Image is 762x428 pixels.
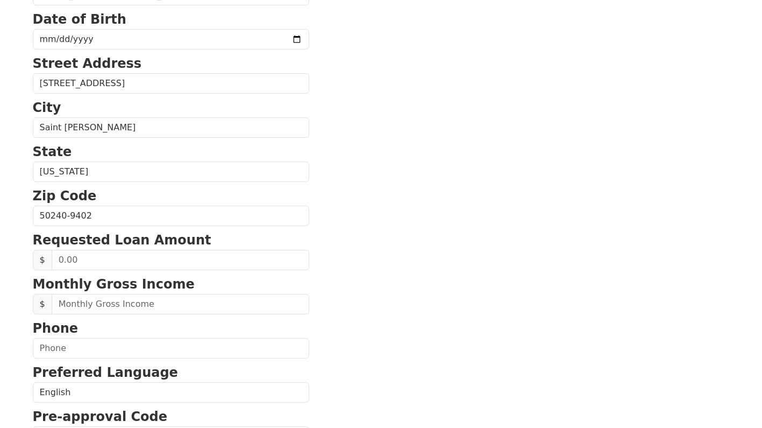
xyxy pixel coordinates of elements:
input: 0.00 [52,250,309,270]
span: $ [33,250,52,270]
strong: Zip Code [33,188,97,204]
strong: Requested Loan Amount [33,233,211,248]
input: City [33,117,309,138]
input: Phone [33,338,309,359]
input: Street Address [33,73,309,94]
p: Monthly Gross Income [33,275,309,294]
strong: Preferred Language [33,365,178,380]
strong: State [33,144,72,159]
input: Zip Code [33,206,309,226]
strong: Street Address [33,56,142,71]
strong: Date of Birth [33,12,126,27]
strong: Pre-approval Code [33,409,168,424]
strong: Phone [33,321,79,336]
strong: City [33,100,61,115]
input: Monthly Gross Income [52,294,309,314]
span: $ [33,294,52,314]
